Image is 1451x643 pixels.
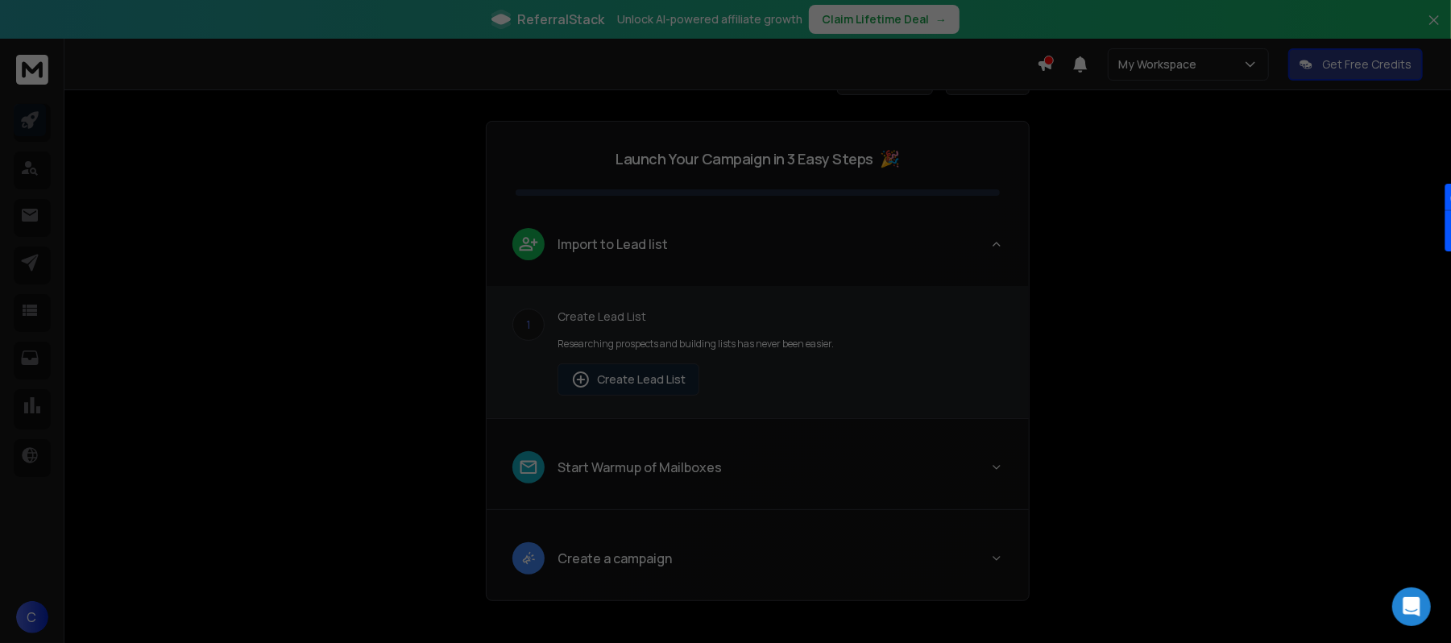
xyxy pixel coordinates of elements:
span: 🎉 [880,147,900,170]
div: leadImport to Lead list [487,286,1029,418]
p: Start Warmup of Mailboxes [558,458,722,477]
p: Create a campaign [558,549,672,568]
button: C [16,601,48,633]
img: lead [518,548,539,568]
button: leadCreate a campaign [487,529,1029,600]
button: Get Free Credits [1288,48,1423,81]
button: Close banner [1424,10,1445,48]
img: lead [518,234,539,254]
img: lead [518,457,539,478]
button: leadStart Warmup of Mailboxes [487,438,1029,509]
p: Unlock AI-powered affiliate growth [617,11,802,27]
span: → [935,11,947,27]
p: My Workspace [1118,56,1203,73]
button: Claim Lifetime Deal→ [809,5,960,34]
span: ReferralStack [517,10,604,29]
button: Create Lead List [558,363,699,396]
div: 1 [512,309,545,341]
p: Get Free Credits [1322,56,1412,73]
p: Import to Lead list [558,234,668,254]
p: Researching prospects and building lists has never been easier. [558,338,1003,351]
img: lead [571,370,591,389]
div: Open Intercom Messenger [1392,587,1431,626]
p: Launch Your Campaign in 3 Easy Steps [616,147,873,170]
p: Create Lead List [558,309,1003,325]
button: leadImport to Lead list [487,215,1029,286]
